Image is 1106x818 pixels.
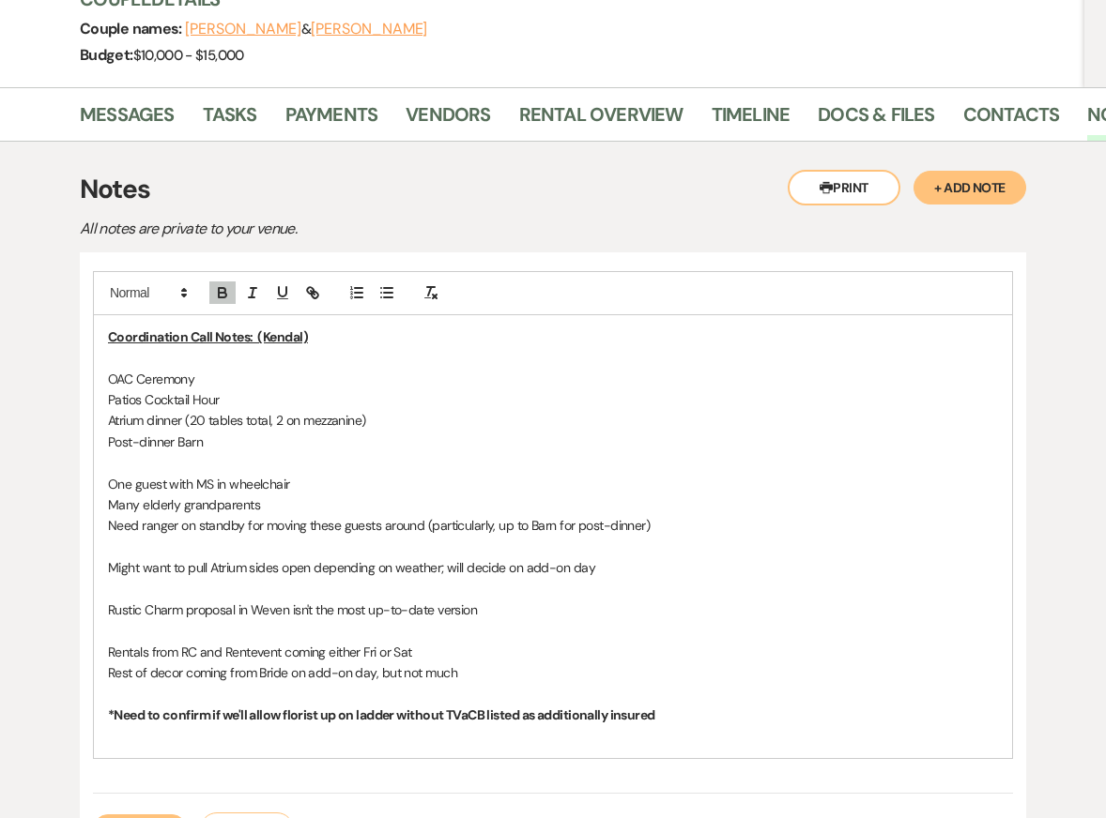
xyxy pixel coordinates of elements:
[108,599,998,620] p: Rustic Charm proposal in Weven isn't the most up-to-date version
[108,494,998,515] p: Many elderly grandparents
[185,20,427,38] span: &
[914,171,1026,204] button: + Add Note
[108,474,998,494] p: One guest with MS in wheelchair
[80,217,737,241] p: All notes are private to your venue.
[108,328,308,345] u: Coordination Call Notes: (Kendal)
[108,706,655,723] strong: *Need to confirm if we'll allow florist up on ladder without TVaCB listed as additionally insured
[80,45,133,65] span: Budget:
[108,515,998,536] p: Need ranger on standby for moving these guests around (particularly, up to Barn for post-dinner)
[311,22,427,37] button: [PERSON_NAME]
[108,662,998,683] p: Rest of decor coming from Bride on add-on day, but not much
[108,557,998,578] p: Might want to pull Atrium sides open depending on weather; will decide on add-on day
[406,99,490,141] a: Vendors
[80,170,1026,209] h3: Notes
[285,99,378,141] a: Payments
[108,369,998,389] p: OAC Ceremony
[80,99,175,141] a: Messages
[185,22,301,37] button: [PERSON_NAME]
[133,46,244,65] span: $10,000 - $15,000
[108,432,998,452] p: Post-dinner Barn
[203,99,257,141] a: Tasks
[712,99,791,141] a: Timeline
[519,99,684,141] a: Rental Overview
[80,19,185,38] span: Couple names:
[963,99,1060,141] a: Contacts
[108,389,998,410] p: Patios Cocktail Hour
[108,642,998,662] p: Rentals from RC and Rentevent coming either Fri or Sat
[818,99,934,141] a: Docs & Files
[788,170,900,205] button: Print
[108,410,998,431] p: Atrium dinner (20 tables total, 2 on mezzanine)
